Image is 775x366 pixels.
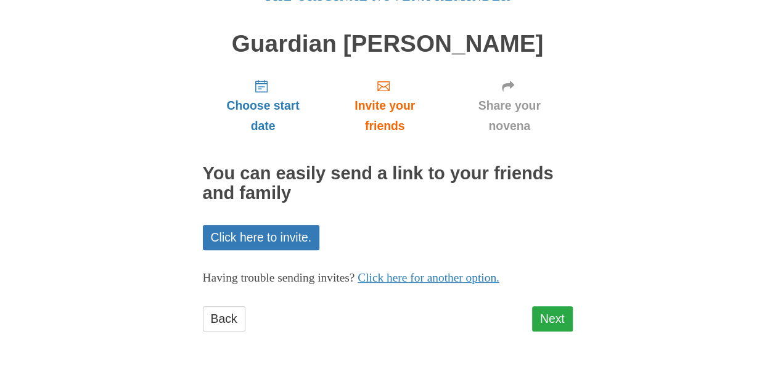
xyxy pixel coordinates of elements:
h2: You can easily send a link to your friends and family [203,164,573,203]
span: Choose start date [215,96,311,136]
a: Next [532,306,573,331]
a: Choose start date [203,69,324,142]
span: Invite your friends [335,96,433,136]
a: Click here for another option. [358,271,499,284]
a: Share your novena [446,69,573,142]
a: Back [203,306,245,331]
span: Having trouble sending invites? [203,271,355,284]
span: Share your novena [459,96,560,136]
h1: Guardian [PERSON_NAME] [203,31,573,57]
a: Invite your friends [323,69,446,142]
a: Click here to invite. [203,225,320,250]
